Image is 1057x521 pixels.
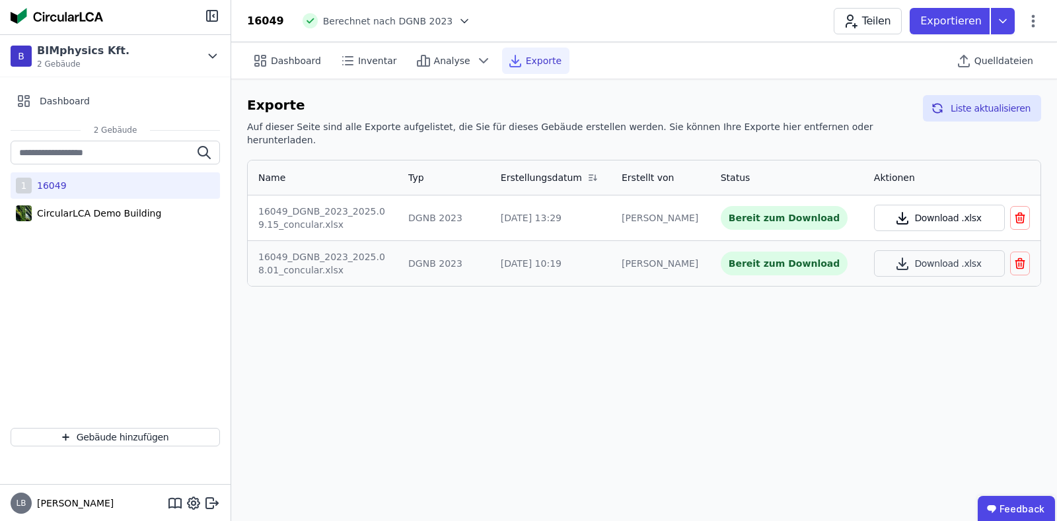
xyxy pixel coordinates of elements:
[37,43,129,59] div: BIMphysics Kft.
[622,257,700,270] div: [PERSON_NAME]
[37,59,129,69] span: 2 Gebäude
[17,499,26,507] span: LB
[247,120,912,147] h6: Auf dieser Seite sind alle Exporte aufgelistet, die Sie für dieses Gebäude erstellen werden. Sie ...
[40,94,90,108] span: Dashboard
[920,13,984,29] p: Exportieren
[974,54,1033,67] span: Quelldateien
[11,8,103,24] img: Concular
[408,211,480,225] div: DGNB 2023
[721,206,848,230] div: Bereit zum Download
[834,8,902,34] button: Teilen
[32,497,114,510] span: [PERSON_NAME]
[32,207,161,220] div: CircularLCA Demo Building
[271,54,321,67] span: Dashboard
[16,203,32,224] img: CircularLCA Demo Building
[874,205,1005,231] button: Download .xlsx
[408,257,480,270] div: DGNB 2023
[32,179,67,192] div: 16049
[923,95,1041,122] button: Liste aktualisieren
[434,54,470,67] span: Analyse
[11,428,220,446] button: Gebäude hinzufügen
[247,95,912,115] h6: Exporte
[874,250,1005,277] button: Download .xlsx
[622,211,700,225] div: [PERSON_NAME]
[258,205,387,231] div: 16049_DGNB_2023_2025.09.15_concular.xlsx
[408,171,424,184] div: Typ
[874,171,915,184] div: Aktionen
[501,211,601,225] div: [DATE] 13:29
[258,171,285,184] div: Name
[526,54,562,67] span: Exporte
[501,171,582,184] div: Erstellungsdatum
[258,250,387,277] div: 16049_DGNB_2023_2025.08.01_concular.xlsx
[721,171,750,184] div: Status
[81,125,151,135] span: 2 Gebäude
[358,54,397,67] span: Inventar
[16,178,32,193] div: 1
[622,171,674,184] div: Erstellt von
[323,15,453,28] span: Berechnet nach DGNB 2023
[247,13,284,29] div: 16049
[721,252,848,275] div: Bereit zum Download
[501,257,601,270] div: [DATE] 10:19
[11,46,32,67] div: B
